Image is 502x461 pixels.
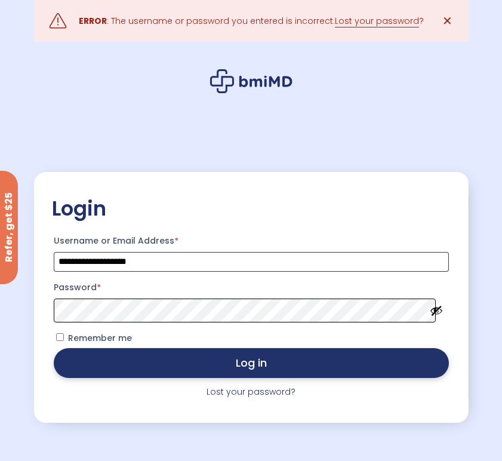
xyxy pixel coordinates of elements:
[52,196,451,222] h2: Login
[442,14,452,28] span: ✕
[430,304,443,317] button: Show password
[68,332,132,344] span: Remember me
[54,279,449,296] label: Password
[436,9,460,33] a: ✕
[335,15,419,27] a: Lost your password
[54,348,449,378] button: Log in
[207,386,295,398] a: Lost your password?
[79,15,107,27] strong: ERROR
[79,14,424,28] div: : The username or password you entered is incorrect. ?
[54,232,449,249] label: Username or Email Address
[56,333,64,341] input: Remember me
